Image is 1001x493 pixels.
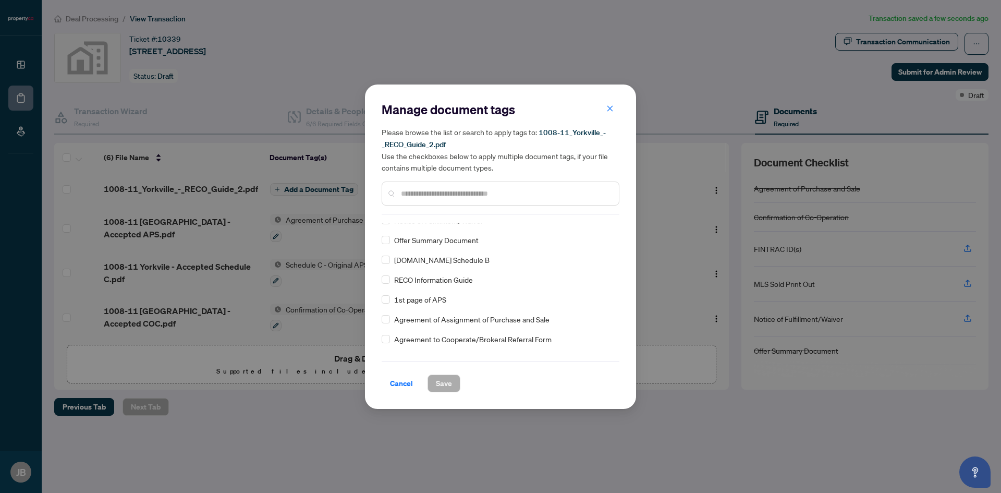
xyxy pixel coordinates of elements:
[394,274,473,285] span: RECO Information Guide
[394,254,490,266] span: [DOMAIN_NAME] Schedule B
[382,101,619,118] h2: Manage document tags
[382,126,619,173] h5: Please browse the list or search to apply tags to: Use the checkboxes below to apply multiple doc...
[428,375,460,392] button: Save
[394,234,479,246] span: Offer Summary Document
[390,375,413,392] span: Cancel
[394,333,552,345] span: Agreement to Cooperate/Brokeral Referral Form
[959,456,991,488] button: Open asap
[382,375,421,392] button: Cancel
[394,314,550,325] span: Agreement of Assignment of Purchase and Sale
[606,105,614,112] span: close
[394,294,446,305] span: 1st page of APS
[382,128,606,149] span: 1008-11_Yorkville_-_RECO_Guide_2.pdf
